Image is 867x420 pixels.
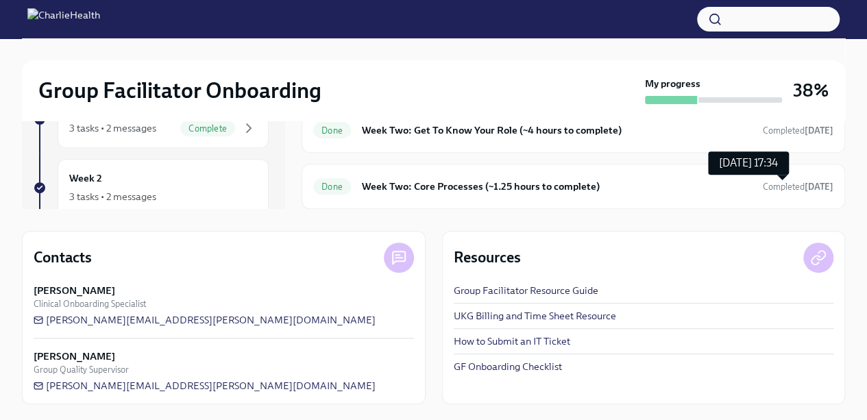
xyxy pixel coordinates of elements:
span: Completed [763,125,833,136]
span: Done [313,182,351,192]
div: 3 tasks • 2 messages [69,121,156,135]
span: Clinical Onboarding Specialist [34,297,146,310]
strong: [PERSON_NAME] [34,284,115,297]
h6: Week Two: Core Processes (~1.25 hours to complete) [362,179,752,194]
a: GF Onboarding Checklist [454,360,562,373]
strong: My progress [645,77,700,90]
strong: [DATE] [805,182,833,192]
a: [PERSON_NAME][EMAIL_ADDRESS][PERSON_NAME][DOMAIN_NAME] [34,379,376,393]
h6: Week 2 [69,171,102,186]
span: Group Quality Supervisor [34,363,129,376]
strong: [PERSON_NAME] [34,349,115,363]
img: CharlieHealth [27,8,100,30]
h4: Resources [454,247,521,268]
span: Done [313,125,351,136]
h6: Week Two: Get To Know Your Role (~4 hours to complete) [362,123,752,138]
h2: Group Facilitator Onboarding [38,77,321,104]
h4: Contacts [34,247,92,268]
a: Group Facilitator Resource Guide [454,284,598,297]
a: How to Submit an IT Ticket [454,334,570,348]
strong: [DATE] [805,125,833,136]
a: DoneWeek Two: Core Processes (~1.25 hours to complete)Completed[DATE] [313,175,833,197]
a: [PERSON_NAME][EMAIL_ADDRESS][PERSON_NAME][DOMAIN_NAME] [34,313,376,327]
h3: 38% [793,78,829,103]
span: September 4th, 2025 17:33 [763,124,833,137]
a: UKG Billing and Time Sheet Resource [454,309,616,323]
a: DoneWeek Two: Get To Know Your Role (~4 hours to complete)Completed[DATE] [313,119,833,141]
div: 3 tasks • 2 messages [69,190,156,203]
a: Week 23 tasks • 2 messages [33,159,269,217]
span: Complete [180,123,235,134]
span: Completed [763,182,833,192]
